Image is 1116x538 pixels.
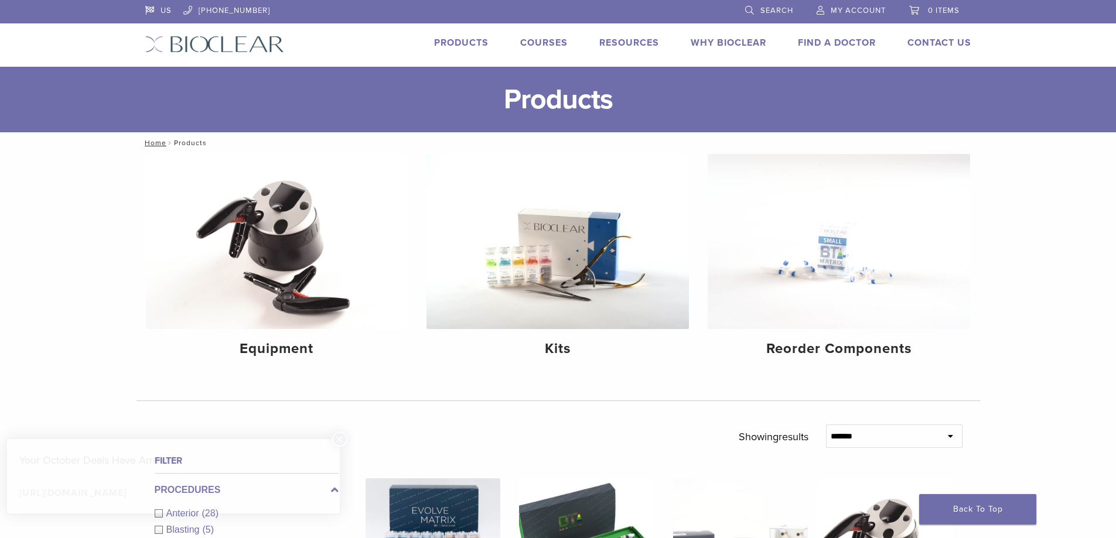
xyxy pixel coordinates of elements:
[202,525,214,534] span: (5)
[798,37,876,49] a: Find A Doctor
[739,424,808,449] p: Showing results
[760,6,793,15] span: Search
[155,338,399,359] h4: Equipment
[166,508,202,518] span: Anterior
[708,154,970,329] img: Reorder Components
[831,6,886,15] span: My Account
[146,154,408,329] img: Equipment
[146,154,408,367] a: Equipment
[166,140,174,146] span: /
[717,338,961,359] h4: Reorder Components
[166,525,203,534] span: Blasting
[436,338,680,359] h4: Kits
[919,494,1036,525] a: Back To Top
[907,37,971,49] a: Contact Us
[202,508,219,518] span: (28)
[145,36,284,53] img: Bioclear
[426,154,689,329] img: Kits
[332,431,347,447] button: Close
[434,37,489,49] a: Products
[708,154,970,367] a: Reorder Components
[141,139,166,147] a: Home
[136,132,980,153] nav: Products
[599,37,659,49] a: Resources
[426,154,689,367] a: Kits
[691,37,766,49] a: Why Bioclear
[19,451,327,469] p: Your October Deals Have Arrived!
[520,37,568,49] a: Courses
[928,6,960,15] span: 0 items
[19,487,127,499] a: [URL][DOMAIN_NAME]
